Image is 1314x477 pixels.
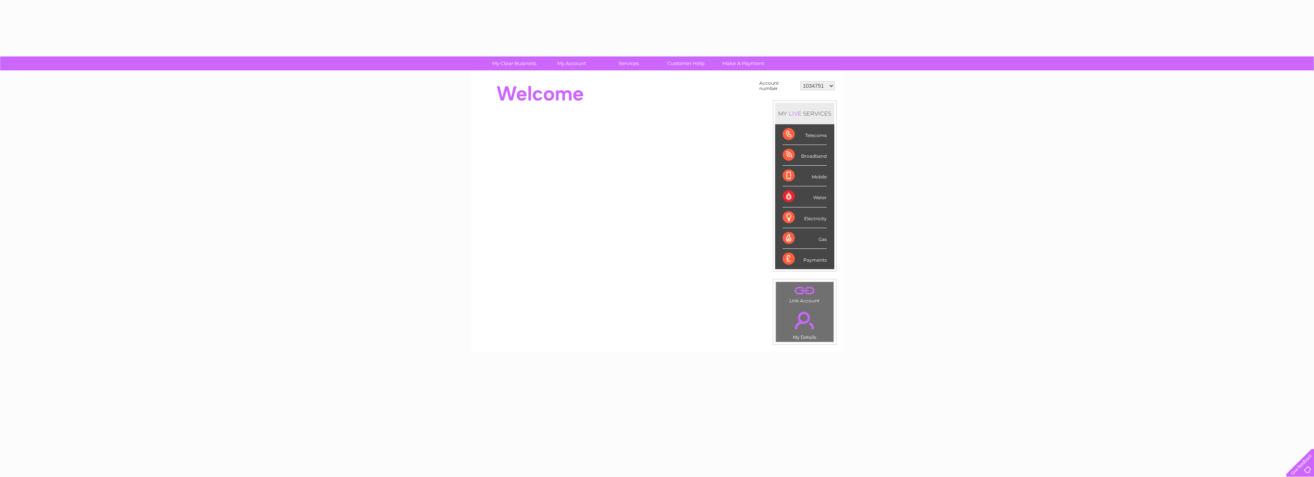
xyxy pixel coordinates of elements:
div: Broadband [783,145,827,166]
a: My Account [540,56,603,70]
div: Mobile [783,166,827,186]
a: . [778,307,832,334]
a: My Clear Business [483,56,545,70]
div: Payments [783,249,827,269]
div: Gas [783,228,827,249]
td: Link Account [776,282,834,305]
div: Telecoms [783,124,827,145]
td: My Details [776,305,834,342]
a: Services [598,56,660,70]
div: LIVE [787,110,803,117]
div: MY SERVICES [775,103,834,124]
div: Water [783,186,827,207]
a: Make A Payment [712,56,774,70]
div: Electricity [783,207,827,228]
a: . [778,284,832,297]
a: Customer Help [655,56,717,70]
td: Account number [757,79,798,93]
